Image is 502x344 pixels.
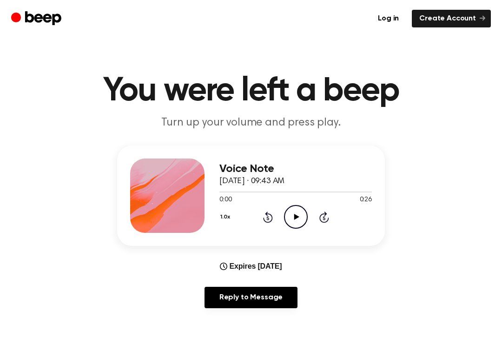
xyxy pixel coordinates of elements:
[219,209,234,225] button: 1.0x
[13,74,489,108] h1: You were left a beep
[360,195,372,205] span: 0:26
[220,261,282,272] div: Expires [DATE]
[370,10,406,27] a: Log in
[219,163,372,175] h3: Voice Note
[219,177,284,185] span: [DATE] · 09:43 AM
[219,195,231,205] span: 0:00
[73,115,429,131] p: Turn up your volume and press play.
[205,287,297,308] a: Reply to Message
[11,10,64,28] a: Beep
[412,10,491,27] a: Create Account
